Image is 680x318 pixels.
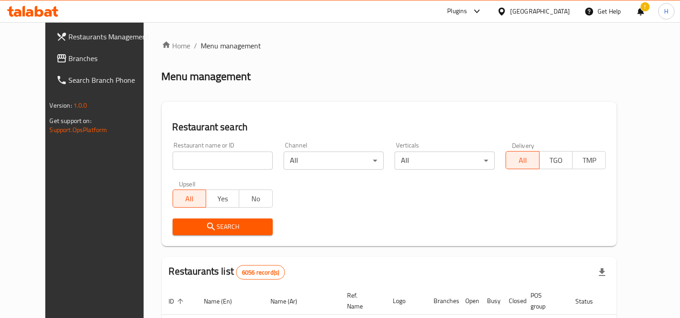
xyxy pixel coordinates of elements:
span: Yes [210,192,236,205]
span: Version: [50,100,72,111]
th: Branches [427,287,458,315]
div: Total records count [236,265,285,280]
label: Delivery [512,142,535,148]
span: Name (Ar) [271,296,309,307]
span: ID [169,296,186,307]
span: H [664,6,668,16]
a: Home [162,40,191,51]
button: Search [173,218,273,235]
span: Name (En) [204,296,244,307]
span: TMP [576,154,602,167]
button: All [173,190,206,208]
a: Restaurants Management [49,26,159,47]
div: All [284,152,384,170]
button: TGO [539,151,573,169]
span: Search [180,221,265,233]
nav: breadcrumb [162,40,617,51]
span: Restaurants Management [69,31,152,42]
span: Branches [69,53,152,64]
div: [GEOGRAPHIC_DATA] [510,6,570,16]
button: Yes [206,190,239,208]
th: Closed [502,287,524,315]
div: Export file [591,261,613,283]
h2: Restaurants list [169,265,285,280]
span: Ref. Name [347,290,375,312]
span: 1.0.0 [73,100,87,111]
span: Menu management [201,40,261,51]
a: Search Branch Phone [49,69,159,91]
button: TMP [572,151,606,169]
div: Plugins [447,6,467,17]
span: TGO [543,154,569,167]
button: No [239,190,272,208]
span: Search Branch Phone [69,75,152,85]
span: No [243,192,269,205]
li: / [194,40,198,51]
a: Support.OpsPlatform [50,124,107,136]
button: All [506,151,539,169]
label: Upsell [179,180,196,187]
a: Branches [49,47,159,69]
input: Search for restaurant name or ID.. [173,152,273,170]
h2: Menu management [162,69,251,84]
th: Logo [386,287,427,315]
th: Open [458,287,480,315]
h2: Restaurant search [173,120,606,134]
span: Status [576,296,605,307]
th: Busy [480,287,502,315]
span: All [177,192,203,205]
span: All [510,154,535,167]
span: POS group [531,290,558,312]
span: 6056 record(s) [236,268,285,277]
span: Get support on: [50,115,92,127]
div: All [395,152,495,170]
